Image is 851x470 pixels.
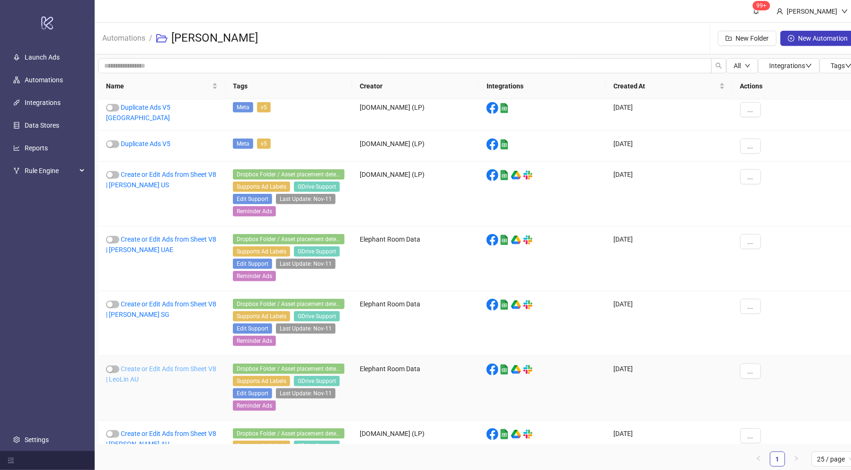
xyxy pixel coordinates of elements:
[257,139,271,149] span: v5
[233,299,345,309] span: Dropbox Folder / Asset placement detection
[748,173,753,181] span: ...
[806,62,812,69] span: down
[233,234,345,244] span: Dropbox Folder / Asset placement detection
[753,8,760,14] span: bell
[716,62,722,69] span: search
[758,58,820,73] button: Integrationsdown
[233,206,276,217] span: Reminder Ads
[25,53,60,61] a: Launch Ads
[789,452,804,467] li: Next Page
[233,428,345,439] span: Dropbox Folder / Asset placement detection
[606,356,733,421] div: [DATE]
[352,73,479,99] th: Creator
[842,8,848,15] span: down
[770,452,785,467] li: 1
[783,6,842,17] div: [PERSON_NAME]
[13,167,20,174] span: fork
[257,102,271,113] span: v5
[156,33,168,44] span: folder-open
[352,291,479,356] div: Elephant Room Data
[294,246,340,257] span: GDrive Support
[233,400,276,411] span: Reminder Ads
[740,428,761,444] button: ...
[25,436,49,444] a: Settings
[606,73,733,99] th: Created At
[727,58,758,73] button: Alldown
[294,376,340,386] span: GDrive Support
[294,311,340,322] span: GDrive Support
[740,139,761,154] button: ...
[106,171,216,189] a: Create or Edit Ads from Sheet V8 | [PERSON_NAME] US
[352,95,479,131] div: [DOMAIN_NAME] (LP)
[352,356,479,421] div: Elephant Room Data
[106,104,170,122] a: Duplicate Ads V5 [GEOGRAPHIC_DATA]
[753,1,771,10] sup: 1568
[276,388,336,399] span: Last Update: Nov-11
[745,63,751,69] span: down
[748,367,753,375] span: ...
[25,161,77,180] span: Rule Engine
[233,259,272,269] span: Edit Support
[613,81,718,91] span: Created At
[751,452,766,467] li: Previous Page
[748,432,753,440] span: ...
[606,291,733,356] div: [DATE]
[294,441,340,451] span: GDrive Support
[233,336,276,346] span: Reminder Ads
[352,131,479,162] div: [DOMAIN_NAME] (LP)
[276,323,336,334] span: Last Update: Nov-11
[748,142,753,150] span: ...
[233,246,290,257] span: Supports Ad Labels
[8,457,14,464] span: menu-fold
[740,169,761,184] button: ...
[798,35,848,42] span: New Automation
[276,259,336,269] span: Last Update: Nov-11
[25,99,61,106] a: Integrations
[25,144,48,152] a: Reports
[606,226,733,291] div: [DATE]
[352,162,479,226] div: [DOMAIN_NAME] (LP)
[789,452,804,467] button: right
[606,162,733,226] div: [DATE]
[770,62,812,70] span: Integrations
[233,169,345,180] span: Dropbox Folder / Asset placement detection
[718,31,777,46] button: New Folder
[748,303,753,310] span: ...
[748,238,753,245] span: ...
[788,35,795,42] span: plus-circle
[233,376,290,386] span: Supports Ad Labels
[606,95,733,131] div: [DATE]
[233,182,290,192] span: Supports Ad Labels
[751,452,766,467] button: left
[726,35,732,42] span: folder-add
[233,311,290,322] span: Supports Ad Labels
[233,271,276,281] span: Reminder Ads
[233,194,272,204] span: Edit Support
[233,323,272,334] span: Edit Support
[233,102,253,113] span: Meta
[606,131,733,162] div: [DATE]
[748,106,753,113] span: ...
[233,364,345,374] span: Dropbox Folder / Asset placement detection
[777,8,783,15] span: user
[149,23,152,53] li: /
[771,452,785,466] a: 1
[25,122,59,129] a: Data Stores
[740,364,761,379] button: ...
[106,300,216,318] a: Create or Edit Ads from Sheet V8 | [PERSON_NAME] SG
[740,102,761,117] button: ...
[276,194,336,204] span: Last Update: Nov-11
[106,430,216,448] a: Create or Edit Ads from Sheet V8 | [PERSON_NAME] AU
[294,182,340,192] span: GDrive Support
[25,76,63,84] a: Automations
[225,73,352,99] th: Tags
[233,388,272,399] span: Edit Support
[106,365,216,383] a: Create or Edit Ads from Sheet V8 | LeoLin AU
[233,441,290,451] span: Supports Ad Labels
[479,73,606,99] th: Integrations
[100,32,147,43] a: Automations
[121,140,170,148] a: Duplicate Ads V5
[352,226,479,291] div: Elephant Room Data
[740,299,761,314] button: ...
[98,73,225,99] th: Name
